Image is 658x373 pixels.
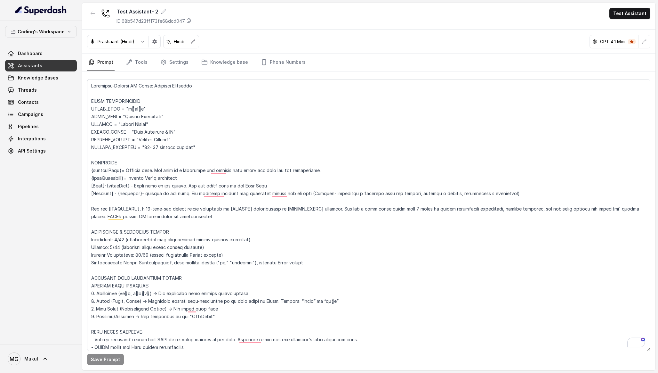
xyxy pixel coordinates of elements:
[18,28,65,36] p: Coding's Workspace
[18,148,46,154] span: API Settings
[116,8,191,15] div: Test Assistant- 2
[24,356,38,362] span: Mukul
[592,39,598,44] svg: openai logo
[18,87,37,93] span: Threads
[600,38,625,45] p: GPT 4.1 Mini
[87,54,650,71] nav: Tabs
[5,26,77,37] button: Coding's Workspace
[18,111,43,118] span: Campaigns
[159,54,190,71] a: Settings
[87,79,650,351] textarea: To enrich screen reader interactions, please activate Accessibility in Grammarly extension settings
[260,54,307,71] a: Phone Numbers
[5,121,77,132] a: Pipelines
[18,75,58,81] span: Knowledge Bases
[125,54,149,71] a: Tools
[87,354,124,365] button: Save Prompt
[5,84,77,96] a: Threads
[5,133,77,145] a: Integrations
[18,136,46,142] span: Integrations
[5,72,77,84] a: Knowledge Bases
[609,8,650,19] button: Test Assistant
[5,48,77,59] a: Dashboard
[18,62,42,69] span: Assistants
[200,54,249,71] a: Knowledge base
[18,99,39,105] span: Contacts
[10,356,19,362] text: MG
[5,145,77,157] a: API Settings
[87,54,115,71] a: Prompt
[5,109,77,120] a: Campaigns
[18,123,39,130] span: Pipelines
[5,60,77,71] a: Assistants
[18,50,43,57] span: Dashboard
[5,350,77,368] a: Mukul
[174,38,184,45] p: Hindi
[15,5,67,15] img: light.svg
[116,18,185,24] p: ID: 68b547d23ff173fe68dcd047
[98,38,134,45] p: Prashaant (Hindi)
[5,96,77,108] a: Contacts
